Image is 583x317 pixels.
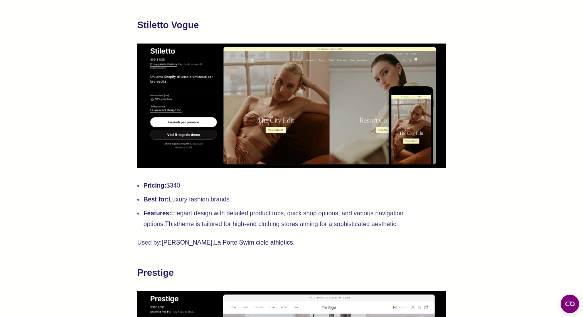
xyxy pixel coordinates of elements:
[143,180,446,191] li: $340
[143,208,446,230] li: Elegant design with detailed product tabs, quick shop options, and various navigation options. th...
[143,196,169,203] strong: Best for:
[143,194,446,205] li: Luxury fashion brands
[214,239,254,246] a: La Porte Swim
[561,295,579,313] button: Open CMP widget
[137,237,446,248] p: Used by: , , .
[137,20,199,30] strong: Stiletto Vogue
[137,44,446,168] img: Stiletto Vogue
[137,267,174,278] strong: Prestige
[143,210,171,216] strong: Features:
[165,221,177,227] a: This
[162,239,212,246] a: [PERSON_NAME]
[256,239,293,246] a: ciele athletics
[143,182,167,189] strong: Pricing:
